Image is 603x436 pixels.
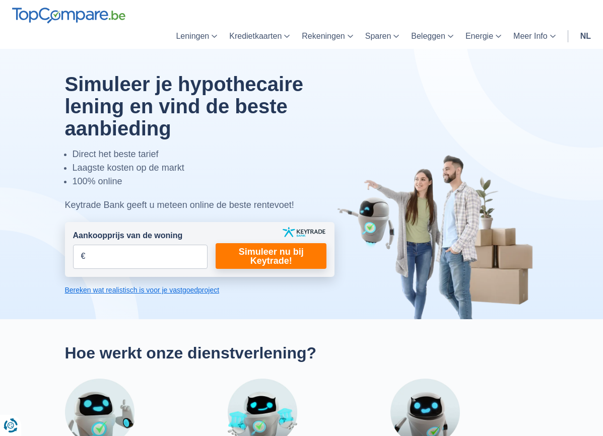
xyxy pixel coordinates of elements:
[65,198,335,212] div: Keytrade Bank geeft u meteen online de beste rentevoet!
[73,161,335,175] li: Laagste kosten op de markt
[73,175,335,188] li: 100% online
[283,227,325,237] img: keytrade
[459,24,507,49] a: Energie
[65,285,335,295] a: Bereken wat realistisch is voor je vastgoedproject
[65,343,539,362] h2: Hoe werkt onze dienstverlening?
[405,24,459,49] a: Beleggen
[507,24,562,49] a: Meer Info
[296,24,359,49] a: Rekeningen
[73,230,183,242] label: Aankoopprijs van de woning
[574,24,597,49] a: nl
[337,154,539,319] img: image-hero
[359,24,406,49] a: Sparen
[81,251,86,262] span: €
[12,8,125,24] img: TopCompare
[216,243,326,269] a: Simuleer nu bij Keytrade!
[223,24,296,49] a: Kredietkaarten
[73,148,335,161] li: Direct het beste tarief
[170,24,223,49] a: Leningen
[65,73,335,139] h1: Simuleer je hypothecaire lening en vind de beste aanbieding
